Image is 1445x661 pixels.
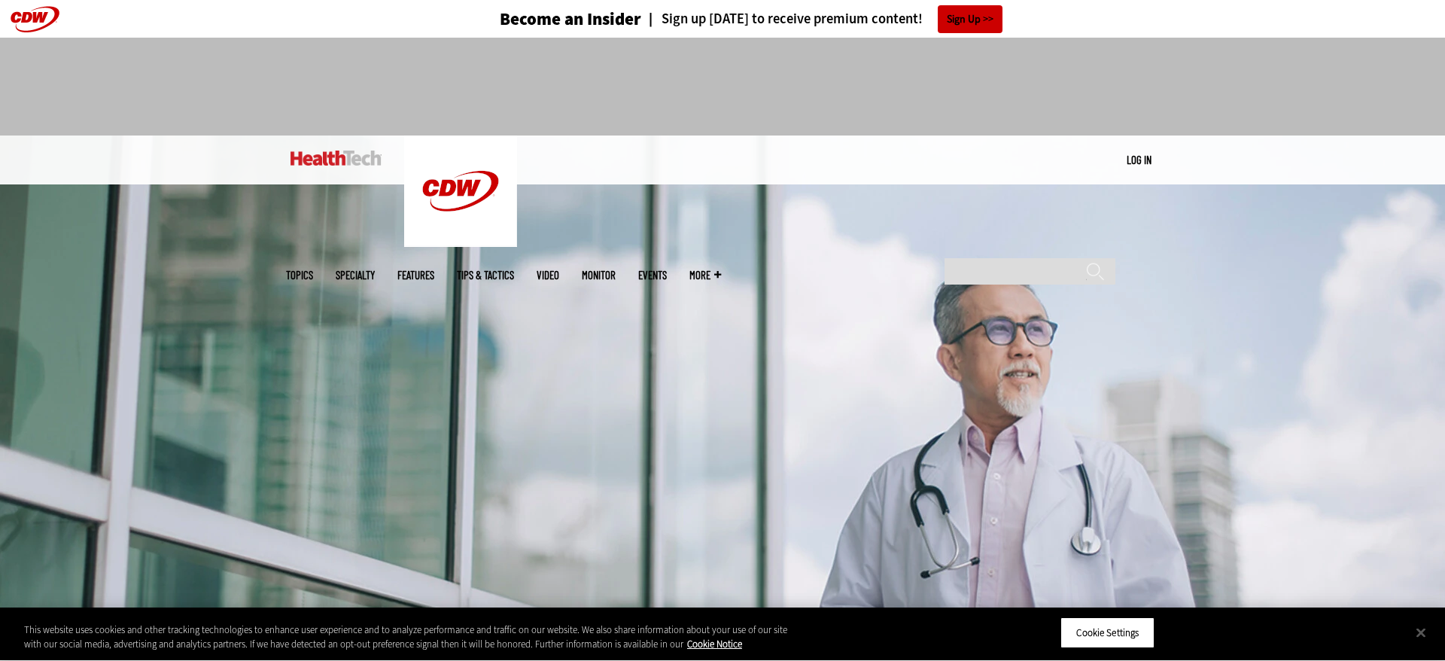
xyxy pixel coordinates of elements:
[687,638,742,651] a: More information about your privacy
[457,270,514,281] a: Tips & Tactics
[24,623,795,652] div: This website uses cookies and other tracking technologies to enhance user experience and to analy...
[336,270,375,281] span: Specialty
[291,151,382,166] img: Home
[443,11,641,28] a: Become an Insider
[404,235,517,251] a: CDW
[449,53,996,120] iframe: advertisement
[638,270,667,281] a: Events
[641,12,923,26] a: Sign up [DATE] to receive premium content!
[1127,152,1151,168] div: User menu
[404,136,517,247] img: Home
[286,270,313,281] span: Topics
[1404,616,1437,649] button: Close
[582,270,616,281] a: MonITor
[689,270,721,281] span: More
[537,270,559,281] a: Video
[938,5,1002,33] a: Sign Up
[1127,153,1151,166] a: Log in
[397,270,434,281] a: Features
[500,11,641,28] h3: Become an Insider
[1060,617,1154,649] button: Cookie Settings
